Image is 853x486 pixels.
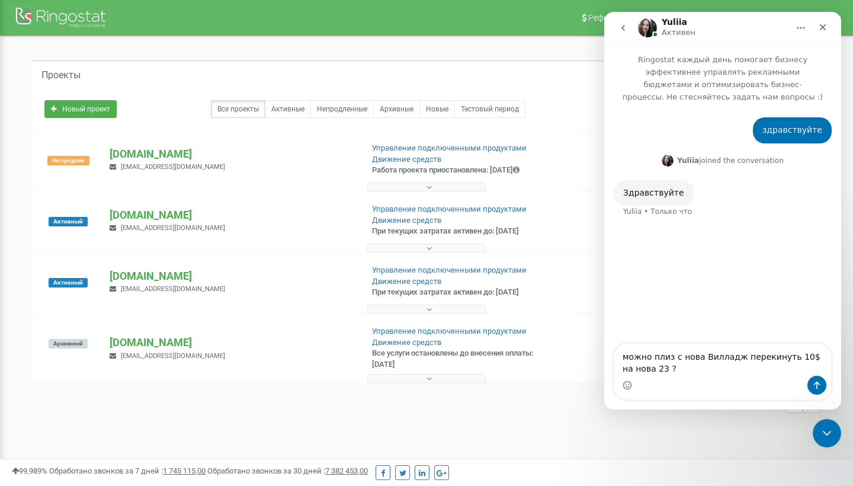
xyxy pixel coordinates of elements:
p: [DOMAIN_NAME] [110,146,352,162]
a: Движение средств [372,277,441,286]
span: [EMAIL_ADDRESS][DOMAIN_NAME] [121,224,225,232]
a: Движение средств [372,338,441,347]
p: [DOMAIN_NAME] [110,335,352,350]
span: Обработано звонков за 7 дней : [49,466,206,475]
span: 99,989% [12,466,47,475]
span: Активный [49,278,88,287]
u: 7 382 453,00 [325,466,368,475]
iframe: Intercom live chat [604,12,841,410]
p: Все услуги остановлены до внесения оплаты: [DATE] [372,348,550,370]
a: Движение средств [372,155,441,164]
iframe: Intercom live chat [813,419,841,447]
a: Управление подключенными продуктами [372,327,527,335]
a: Управление подключенными продуктами [372,266,527,274]
a: Тестовый период [454,100,525,118]
a: Управление подключенными продуктами [372,143,527,152]
span: Обработано звонков за 30 дней : [207,466,368,475]
p: Работа проекта приостановлена: [DATE] [372,165,550,176]
a: Новые [419,100,455,118]
span: [EMAIL_ADDRESS][DOMAIN_NAME] [121,285,225,293]
span: Реферальная программа [588,13,687,23]
u: 1 745 115,00 [163,466,206,475]
a: Непродленные [310,100,374,118]
a: Все проекты [211,100,265,118]
a: Движение средств [372,216,441,225]
h5: Проекты [41,70,81,81]
p: При текущих затратах активен до: [DATE] [372,287,550,298]
a: Активные [265,100,311,118]
a: Управление подключенными продуктами [372,204,527,213]
span: Не продлен [47,156,89,165]
p: [DOMAIN_NAME] [110,268,352,284]
span: Архивный [49,339,88,348]
span: [EMAIL_ADDRESS][DOMAIN_NAME] [121,352,225,360]
a: Новый проект [44,100,117,118]
span: [EMAIL_ADDRESS][DOMAIN_NAME] [121,163,225,171]
span: Активный [49,217,88,226]
p: [DOMAIN_NAME] [110,207,352,223]
p: При текущих затратах активен до: [DATE] [372,226,550,237]
a: Архивные [373,100,420,118]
